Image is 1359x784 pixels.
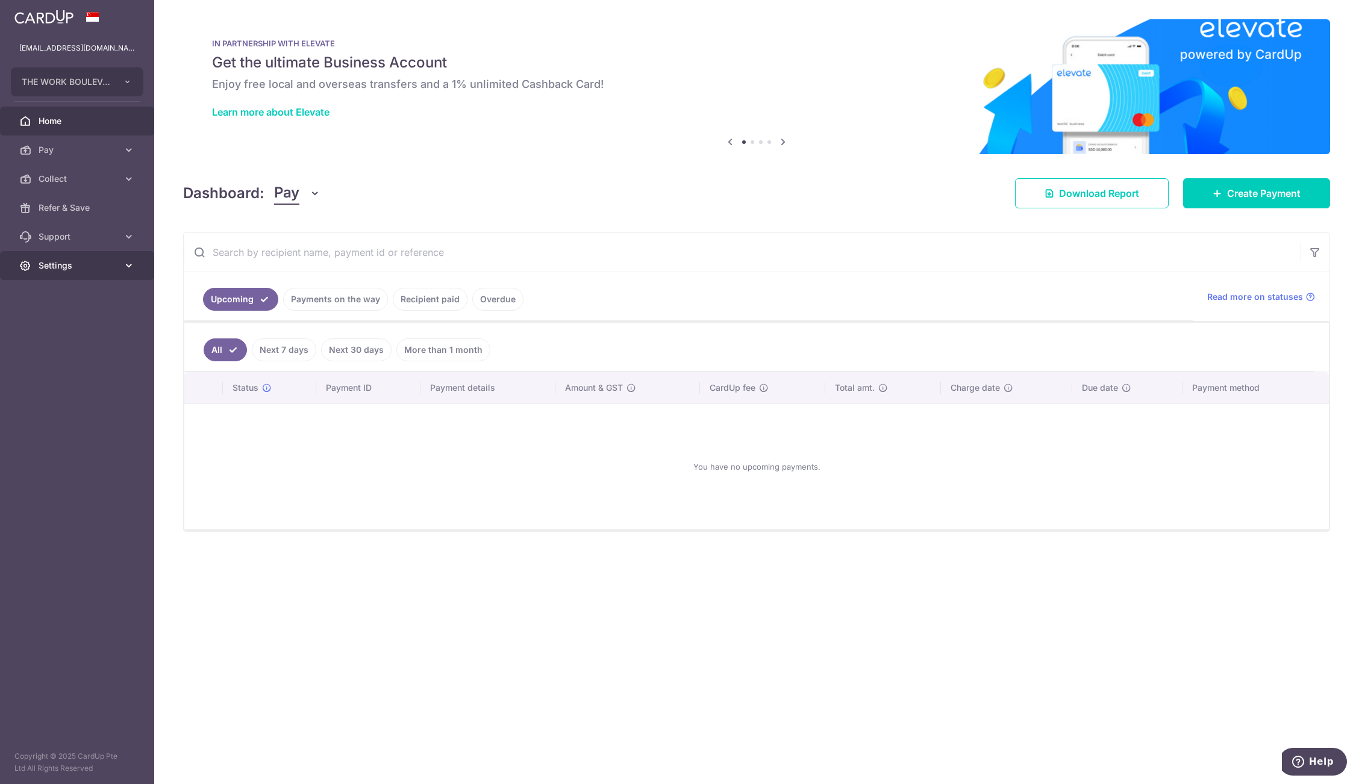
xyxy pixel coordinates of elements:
span: Due date [1082,382,1118,394]
span: Collect [39,173,118,185]
a: Recipient paid [393,288,467,311]
button: THE WORK BOULEVARD CQ PTE. LTD. [11,67,143,96]
a: Payments on the way [283,288,388,311]
span: Create Payment [1227,186,1301,201]
th: Payment details [420,372,555,403]
p: IN PARTNERSHIP WITH ELEVATE [212,39,1301,48]
span: Status [233,382,258,394]
img: CardUp [14,10,73,24]
span: Pay [39,144,118,156]
a: Read more on statuses [1207,291,1315,303]
input: Search by recipient name, payment id or reference [184,233,1301,272]
span: CardUp fee [710,382,755,394]
a: Next 30 days [321,338,392,361]
a: Download Report [1015,178,1169,208]
span: Home [39,115,118,127]
h4: Dashboard: [183,182,264,204]
a: More than 1 month [396,338,490,361]
span: Pay [274,182,299,205]
a: Create Payment [1183,178,1330,208]
span: Read more on statuses [1207,291,1303,303]
th: Payment ID [316,372,420,403]
button: Pay [274,182,320,205]
span: THE WORK BOULEVARD CQ PTE. LTD. [22,76,111,88]
span: Support [39,231,118,243]
img: Renovation banner [183,19,1330,154]
h6: Enjoy free local and overseas transfers and a 1% unlimited Cashback Card! [212,77,1301,92]
a: Learn more about Elevate [212,106,330,118]
span: Total amt. [835,382,875,394]
div: You have no upcoming payments. [199,414,1314,520]
span: Settings [39,260,118,272]
h5: Get the ultimate Business Account [212,53,1301,72]
a: Next 7 days [252,338,316,361]
span: Download Report [1059,186,1139,201]
a: All [204,338,247,361]
a: Overdue [472,288,523,311]
p: [EMAIL_ADDRESS][DOMAIN_NAME] [19,42,135,54]
span: Amount & GST [565,382,623,394]
iframe: Opens a widget where you can find more information [1282,748,1347,778]
span: Charge date [951,382,1000,394]
th: Payment method [1182,372,1329,403]
a: Upcoming [203,288,278,311]
span: Refer & Save [39,202,118,214]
